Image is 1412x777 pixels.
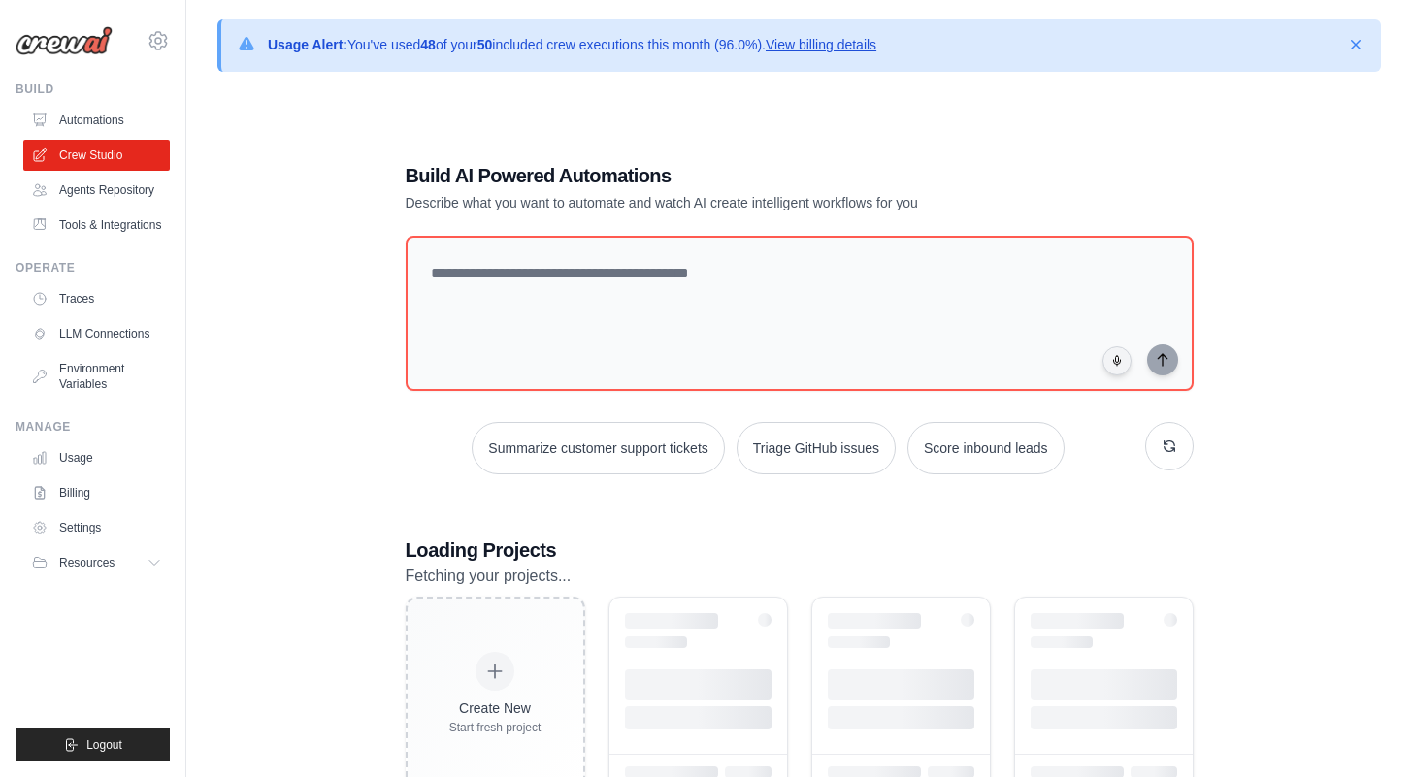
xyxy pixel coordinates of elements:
div: Create New [449,698,542,718]
h3: Loading Projects [406,536,1194,564]
strong: 50 [477,37,493,52]
a: View billing details [766,37,876,52]
button: Resources [23,547,170,578]
div: Build [16,81,170,97]
a: Tools & Integrations [23,210,170,241]
a: Environment Variables [23,353,170,400]
div: Start fresh project [449,720,542,735]
button: Score inbound leads [907,422,1065,474]
a: Settings [23,512,170,543]
a: Traces [23,283,170,314]
button: Get new suggestions [1145,422,1194,470]
p: Describe what you want to automate and watch AI create intelligent workflows for you [406,193,1058,212]
img: Logo [16,26,113,55]
button: Summarize customer support tickets [472,422,724,474]
a: Agents Repository [23,175,170,206]
p: You've used of your included crew executions this month (96.0%). [268,35,876,54]
span: Resources [59,555,115,570]
button: Logout [16,728,170,761]
div: Manage [16,419,170,435]
a: Billing [23,477,170,508]
a: LLM Connections [23,318,170,349]
p: Fetching your projects... [406,564,1194,589]
strong: Usage Alert: [268,37,347,52]
strong: 48 [420,37,436,52]
button: Triage GitHub issues [737,422,896,474]
a: Automations [23,105,170,136]
div: Operate [16,260,170,275]
button: Click to speak your automation idea [1102,346,1132,375]
h1: Build AI Powered Automations [406,162,1058,189]
a: Crew Studio [23,140,170,171]
span: Logout [86,737,122,753]
a: Usage [23,442,170,473]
